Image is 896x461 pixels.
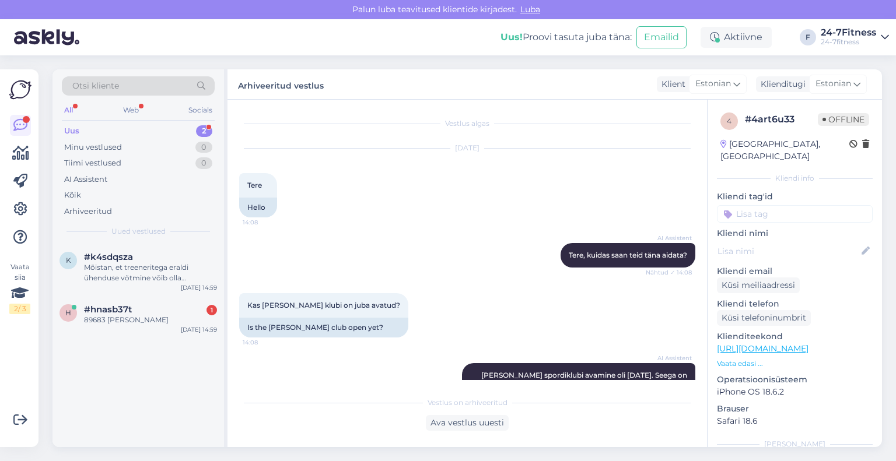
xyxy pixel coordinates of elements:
p: Kliendi email [717,265,873,277]
span: AI Assistent [648,354,692,363]
span: Estonian [815,78,851,90]
input: Lisa tag [717,205,873,223]
p: Safari 18.6 [717,415,873,427]
div: # 4art6u33 [745,112,818,126]
div: Arhiveeritud [64,206,112,217]
p: Vaata edasi ... [717,358,873,369]
div: [DATE] 14:59 [181,283,217,292]
div: 1 [206,305,217,315]
div: Uus [64,125,79,137]
div: [DATE] 14:59 [181,325,217,334]
span: Estonian [695,78,731,90]
span: Luba [517,4,544,15]
a: 24-7Fitness24-7fitness [821,28,889,47]
div: Küsi telefoninumbrit [717,310,811,326]
p: Kliendi tag'id [717,191,873,203]
div: 0 [195,142,212,153]
div: [PERSON_NAME] [717,439,873,449]
div: Küsi meiliaadressi [717,277,800,293]
div: 89683 [PERSON_NAME] [84,315,217,325]
div: Ava vestlus uuesti [426,415,509,431]
div: Vaata siia [9,262,30,314]
div: Socials [186,103,215,118]
div: Tiimi vestlused [64,157,121,169]
div: Web [121,103,141,118]
p: Klienditeekond [717,330,873,343]
p: Operatsioonisüsteem [717,374,873,386]
b: Uus! [501,31,523,43]
div: [GEOGRAPHIC_DATA], [GEOGRAPHIC_DATA] [720,138,849,163]
p: Kliendi nimi [717,227,873,240]
span: Tere [247,181,262,189]
div: Hello [239,198,277,217]
div: 24-7Fitness [821,28,876,37]
div: Proovi tasuta juba täna: [501,30,632,44]
span: #k4sdqsza [84,252,133,262]
button: Emailid [636,26,687,48]
div: Kliendi info [717,173,873,184]
div: All [62,103,75,118]
div: Klienditugi [756,78,806,90]
span: Otsi kliente [72,80,119,92]
input: Lisa nimi [717,245,859,258]
span: h [65,308,71,317]
div: Vestlus algas [239,118,695,129]
div: F [800,29,816,45]
a: [URL][DOMAIN_NAME] [717,343,808,354]
p: Brauser [717,403,873,415]
div: Mõistan, et treeneritega eraldi ühenduse võtmine võib olla aeganõudev. Kui soovite abi sobiva per... [84,262,217,283]
p: iPhone OS 18.6.2 [717,386,873,398]
span: #hnasb37t [84,304,132,315]
div: Aktiivne [701,27,772,48]
span: 14:08 [243,218,286,227]
div: Minu vestlused [64,142,122,153]
div: AI Assistent [64,174,107,185]
div: 24-7fitness [821,37,876,47]
div: 2 [196,125,212,137]
span: Uued vestlused [111,226,166,237]
div: [DATE] [239,143,695,153]
span: Vestlus on arhiveeritud [428,397,508,408]
span: k [66,256,71,265]
span: Offline [818,113,869,126]
span: 14:08 [243,338,286,347]
div: Is the [PERSON_NAME] club open yet? [239,318,408,337]
span: [PERSON_NAME] spordiklubi avamine oli [DATE]. Seega on klubi nüüd avatud. [481,371,689,390]
img: Askly Logo [9,79,32,101]
span: Nähtud ✓ 14:08 [646,268,692,277]
div: Klient [657,78,685,90]
span: AI Assistent [648,234,692,242]
span: Tere, kuidas saan teid täna aidata? [569,251,687,259]
label: Arhiveeritud vestlus [238,76,324,92]
div: 0 [195,157,212,169]
span: 4 [727,117,731,125]
p: Kliendi telefon [717,298,873,310]
div: 2 / 3 [9,304,30,314]
div: Kõik [64,189,81,201]
span: Kas [PERSON_NAME] klubi on juba avatud? [247,301,400,309]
